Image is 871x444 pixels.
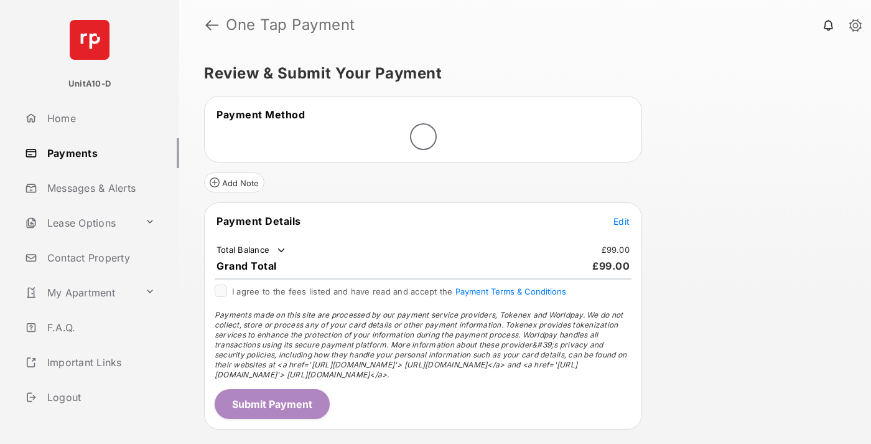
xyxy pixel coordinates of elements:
td: Total Balance [216,244,287,257]
img: svg+xml;base64,PHN2ZyB4bWxucz0iaHR0cDovL3d3dy53My5vcmcvMjAwMC9zdmciIHdpZHRoPSI2NCIgaGVpZ2h0PSI2NC... [70,20,109,60]
span: Payment Method [217,108,305,121]
span: Payments made on this site are processed by our payment service providers, Tokenex and Worldpay. ... [215,310,626,379]
strong: One Tap Payment [226,17,355,32]
h5: Review & Submit Your Payment [204,66,836,81]
a: Messages & Alerts [20,173,179,203]
a: Home [20,103,179,133]
a: Lease Options [20,208,140,238]
td: £99.00 [601,244,631,255]
a: F.A.Q. [20,313,179,342]
a: Contact Property [20,243,179,273]
button: I agree to the fees listed and have read and accept the [455,286,566,296]
a: Payments [20,138,179,168]
a: Important Links [20,347,160,377]
button: Edit [613,215,630,227]
span: I agree to the fees listed and have read and accept the [232,286,566,296]
a: My Apartment [20,278,140,308]
span: £99.00 [592,260,630,272]
span: Edit [613,216,630,227]
p: UnitA10-D [68,78,111,90]
button: Submit Payment [215,389,330,419]
span: Grand Total [217,260,277,272]
button: Add Note [204,172,264,192]
a: Logout [20,382,179,412]
span: Payment Details [217,215,301,227]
